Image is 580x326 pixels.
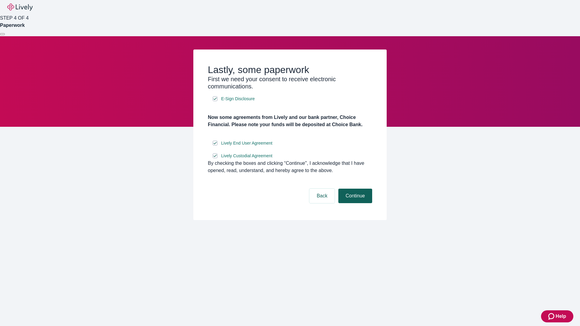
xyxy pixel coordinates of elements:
h4: Now some agreements from Lively and our bank partner, Choice Financial. Please note your funds wi... [208,114,372,128]
img: Lively [7,4,33,11]
button: Back [309,189,335,203]
a: e-sign disclosure document [220,152,274,160]
div: By checking the boxes and clicking “Continue", I acknowledge that I have opened, read, understand... [208,160,372,174]
a: e-sign disclosure document [220,139,274,147]
span: Help [556,313,566,320]
button: Zendesk support iconHelp [541,310,573,322]
span: Lively End User Agreement [221,140,272,146]
a: e-sign disclosure document [220,95,256,103]
button: Continue [338,189,372,203]
h2: Lastly, some paperwork [208,64,372,75]
svg: Zendesk support icon [548,313,556,320]
h3: First we need your consent to receive electronic communications. [208,75,372,90]
span: Lively Custodial Agreement [221,153,272,159]
span: E-Sign Disclosure [221,96,255,102]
